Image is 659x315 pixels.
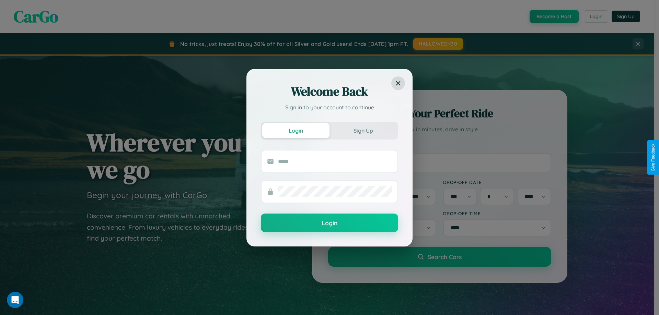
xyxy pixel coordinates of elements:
[651,144,656,171] div: Give Feedback
[261,103,398,111] p: Sign in to your account to continue
[262,123,329,138] button: Login
[261,83,398,100] h2: Welcome Back
[7,292,23,308] iframe: Intercom live chat
[329,123,397,138] button: Sign Up
[261,214,398,232] button: Login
